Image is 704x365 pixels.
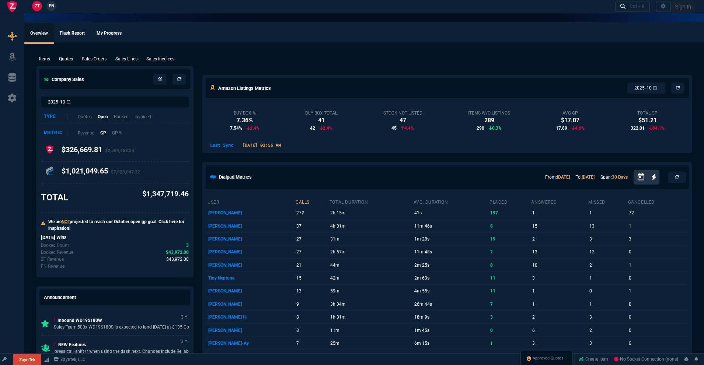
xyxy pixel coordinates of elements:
p: 2.4% [247,125,259,131]
p: 19 [490,234,530,244]
p: Items [39,56,50,62]
p: [PERSON_NAME] [208,299,294,309]
span: 7.54% [230,125,242,131]
p: 3 [629,234,686,244]
th: total duration [329,196,413,207]
p: 41s [414,208,488,218]
p: 8 [490,260,530,270]
h4: $1,021,049.65 [62,166,140,178]
p: Quotes [59,56,73,62]
p: Inbound WD19S180W [54,317,202,324]
p: 15 [296,273,328,283]
p: 11 [490,286,530,296]
span: $7,828,047.32 [111,169,140,175]
p: 0 [629,299,686,309]
p: press ctrl+shift+r when using the dash next. Changes include.Reliable ... [55,348,196,355]
p: Today's Booked count [41,242,69,249]
p: GP [100,130,106,136]
p: Span: [600,174,628,180]
div: Buy Box % [230,110,259,116]
p: Today's zaynTek revenue [41,256,64,263]
a: My Progress [91,23,128,44]
p: 44m [330,260,412,270]
p: Booked [114,113,129,120]
p: [PERSON_NAME] [208,247,294,257]
p: 3 Y [180,313,189,322]
span: Today's Booked count [186,242,189,249]
p: 6 [532,325,587,336]
a: msbcCompanyName [52,356,88,363]
button: Open calendar [637,172,651,182]
th: placed [489,196,531,207]
p: 2 [490,247,530,257]
span: No Socket Connection (none) [614,357,678,362]
th: user [207,196,295,207]
p: 3 Y [180,337,189,346]
p: 1 [532,299,587,309]
p: 1 [629,286,686,296]
span: Approved Quotes [533,356,564,362]
p: 3 [589,338,627,348]
p: 7 [490,299,530,309]
p: 11m 48s [414,247,488,257]
p: 21 [296,260,328,270]
h5: Company Sales [44,76,84,83]
p: 18m 9s [414,312,488,322]
p: 4m 55s [414,286,488,296]
p: [PERSON_NAME] [208,234,294,244]
p: spec.value [180,242,189,249]
p: 13 [589,221,627,231]
span: 290 [477,125,484,131]
p: 1 [589,208,627,218]
p: 2.4% [320,125,332,131]
p: 8 [296,325,328,336]
div: Avg GP [556,110,585,116]
h5: Amazon Listings Metrics [218,85,271,92]
p: 3h 34m [330,299,412,309]
span: Today's Booked revenue [166,249,189,256]
p: Tiny Neptune [208,273,294,283]
p: 7 [296,338,328,348]
h4: $326,669.81 [62,145,134,157]
p: 1h 31m [330,312,412,322]
p: 8 [296,312,328,322]
p: 3 [589,234,627,244]
p: 0 [490,325,530,336]
p: 8 [490,221,530,231]
p: 1 [532,208,587,218]
p: 1 [532,286,587,296]
p: 3 [589,312,627,322]
p: 10 [532,260,587,270]
p: 27 [296,247,328,257]
p: Sales Lines [115,56,137,62]
p: NEW Features [55,341,196,348]
p: 72 [629,208,686,218]
div: $17.07 [556,116,585,125]
h5: Announcement [44,294,76,301]
p: 1 [589,299,627,309]
p: 197 [490,208,530,218]
p: Invoiced [135,113,151,120]
p: GP % [112,130,122,136]
p: Sales Team,500x WD19S180S is expected to land [DATE] at $135 Cost be... [54,324,202,330]
p: 2h 57m [330,247,412,257]
p: We are projected to reach our October open gp goal. Click here for inspiration! [48,218,189,232]
p: 0 [629,273,686,283]
a: [DATE] [557,175,570,180]
h6: [DATE] Wins [41,235,189,241]
p: [PERSON_NAME]-Ay [208,338,294,348]
span: ZT [35,3,40,9]
p: spec.value [159,249,189,256]
p: 4.4% [401,125,414,131]
p: 0 [589,286,627,296]
div: Buy Box Total [305,110,337,116]
h3: TOTAL [41,192,68,203]
p: 2h 15m [330,208,412,218]
th: avg. duration [413,196,489,207]
p: Today's Booked revenue [41,249,73,256]
div: Ctrl + K [630,3,645,9]
a: Create Item [576,354,611,365]
span: $2,504,468.54 [105,148,134,153]
p: 3 [490,312,530,322]
p: 31m [330,234,412,244]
